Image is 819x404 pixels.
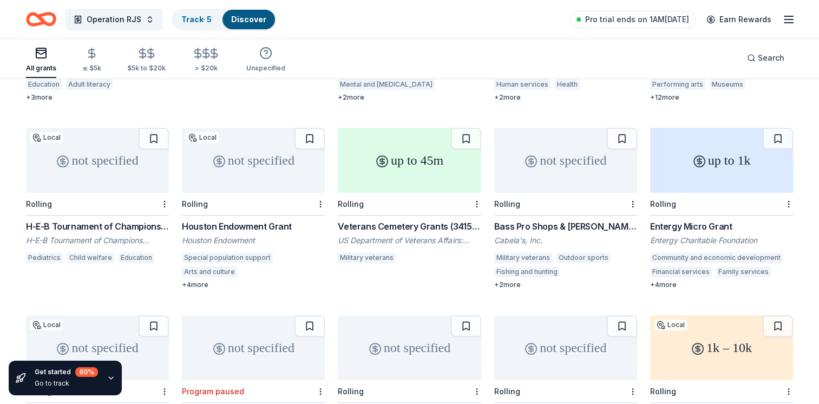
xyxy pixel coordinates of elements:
[192,64,220,73] div: > $20k
[127,64,166,73] div: $5k to $20k
[182,252,273,263] div: Special population support
[338,128,481,193] div: up to 45m
[82,43,101,78] button: ≤ $5k
[758,51,784,64] span: Search
[182,387,244,396] div: Program paused
[338,79,435,90] div: Mental and [MEDICAL_DATA]
[650,235,793,246] div: Entergy Charitable Foundation
[556,252,611,263] div: Outdoor sports
[494,93,637,102] div: + 2 more
[65,9,163,30] button: Operation RJS
[650,128,793,193] div: up to 1k
[182,266,237,277] div: Arts and culture
[494,220,637,233] div: Bass Pro Shops & [PERSON_NAME]'s Funding
[181,15,212,24] a: Track· 5
[119,252,154,263] div: Education
[26,252,63,263] div: Pediatrics
[26,93,169,102] div: + 3 more
[650,128,793,289] a: up to 1kRollingEntergy Micro GrantEntergy Charitable FoundationCommunity and economic development...
[26,64,56,73] div: All grants
[26,42,56,78] button: All grants
[186,132,219,143] div: Local
[654,320,687,330] div: Local
[338,235,481,246] div: US Department of Veterans Affairs: National Cemetery System
[716,266,771,277] div: Family services
[494,128,637,193] div: not specified
[338,220,481,233] div: Veterans Cemetery Grants (341508)
[738,47,793,69] button: Search
[26,315,169,380] div: not specified
[182,235,325,246] div: Houston Endowment
[26,128,169,193] div: not specified
[67,252,114,263] div: Child welfare
[182,220,325,233] div: Houston Endowment Grant
[246,42,285,78] button: Unspecified
[584,79,628,90] div: Environment
[30,132,63,143] div: Local
[182,199,208,208] div: Rolling
[338,315,481,380] div: not specified
[172,9,276,30] button: Track· 5Discover
[650,387,676,396] div: Rolling
[26,79,62,90] div: Education
[26,6,56,32] a: Home
[117,79,161,90] div: Environment
[66,79,113,90] div: Adult literacy
[494,199,520,208] div: Rolling
[650,266,712,277] div: Financial services
[82,64,101,73] div: ≤ $5k
[494,387,520,396] div: Rolling
[650,220,793,233] div: Entergy Micro Grant
[75,367,98,377] div: 60 %
[494,235,637,246] div: Cabela's, Inc.
[650,93,793,102] div: + 12 more
[35,367,98,377] div: Get started
[494,315,637,380] div: not specified
[650,199,676,208] div: Rolling
[555,79,580,90] div: Health
[182,315,325,380] div: not specified
[246,64,285,73] div: Unspecified
[494,281,637,289] div: + 2 more
[35,379,98,388] div: Go to track
[494,79,551,90] div: Human services
[231,15,266,24] a: Discover
[650,315,793,380] div: 1k – 10k
[182,281,325,289] div: + 4 more
[585,13,689,26] span: Pro trial ends on 1AM[DATE]
[26,220,169,233] div: H-E-B Tournament of Champions [PERSON_NAME]
[650,252,783,263] div: Community and economic development
[26,199,52,208] div: Rolling
[338,128,481,266] a: up to 45mRollingVeterans Cemetery Grants (341508)US Department of Veterans Affairs: National Ceme...
[564,266,631,277] div: Water conservation
[650,281,793,289] div: + 4 more
[338,252,396,263] div: Military veterans
[710,79,745,90] div: Museums
[494,266,560,277] div: Fishing and hunting
[570,11,696,28] a: Pro trial ends on 1AM[DATE]
[30,320,63,330] div: Local
[494,128,637,289] a: not specifiedRollingBass Pro Shops & [PERSON_NAME]'s FundingCabela's, Inc.Military veteransOutdoo...
[127,43,166,78] button: $5k to $20k
[338,93,481,102] div: + 2 more
[182,128,325,193] div: not specified
[338,199,364,208] div: Rolling
[87,13,141,26] span: Operation RJS
[26,128,169,266] a: not specifiedLocalRollingH-E-B Tournament of Champions [PERSON_NAME]H-E-B Tournament of Champions...
[338,387,364,396] div: Rolling
[494,252,552,263] div: Military veterans
[182,128,325,289] a: not specifiedLocalRollingHouston Endowment GrantHouston EndowmentSpecial population supportArts a...
[650,79,705,90] div: Performing arts
[700,10,778,29] a: Earn Rewards
[26,235,169,246] div: H-E-B Tournament of Champions Charitable Trust
[192,43,220,78] button: > $20k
